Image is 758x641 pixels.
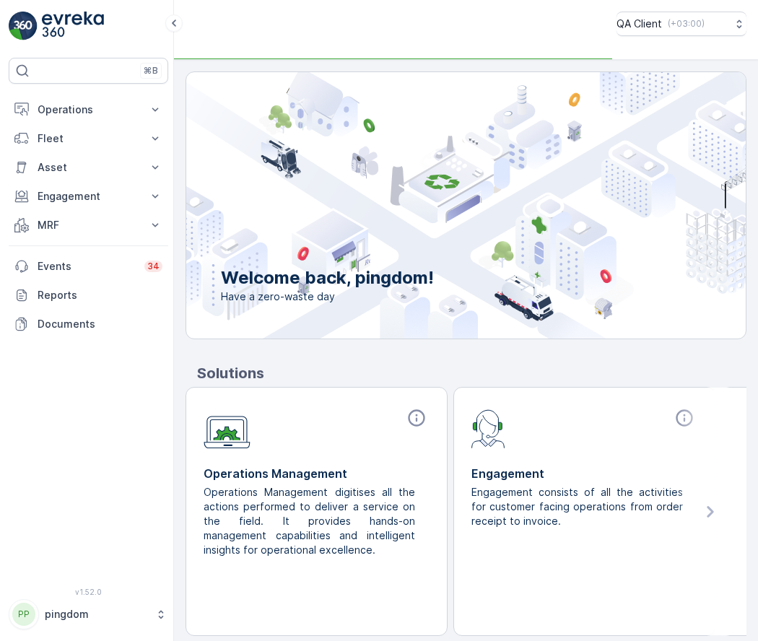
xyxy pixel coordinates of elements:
button: MRF [9,211,168,240]
button: Asset [9,153,168,182]
p: Welcome back, pingdom! [221,266,434,289]
p: Documents [38,317,162,331]
p: 34 [147,261,160,272]
span: Have a zero-waste day [221,289,434,304]
a: Events34 [9,252,168,281]
button: PPpingdom [9,599,168,629]
a: Documents [9,310,168,339]
p: MRF [38,218,139,232]
p: Reports [38,288,162,302]
img: logo_light-DOdMpM7g.png [42,12,104,40]
p: ⌘B [144,65,158,77]
div: PP [12,603,35,626]
img: city illustration [121,72,746,339]
a: Reports [9,281,168,310]
p: QA Client [617,17,662,31]
p: Engagement consists of all the activities for customer facing operations from order receipt to in... [471,485,686,528]
button: Fleet [9,124,168,153]
img: logo [9,12,38,40]
p: Solutions [197,362,746,384]
p: Operations Management digitises all the actions performed to deliver a service on the field. It p... [204,485,418,557]
p: Asset [38,160,139,175]
img: module-icon [471,408,505,448]
p: Operations Management [204,465,430,482]
button: QA Client(+03:00) [617,12,746,36]
p: Fleet [38,131,139,146]
button: Operations [9,95,168,124]
p: Events [38,259,136,274]
p: Engagement [38,189,139,204]
img: module-icon [204,408,251,449]
button: Engagement [9,182,168,211]
p: ( +03:00 ) [668,18,705,30]
p: Operations [38,103,139,117]
p: pingdom [45,607,148,622]
span: v 1.52.0 [9,588,168,596]
p: Engagement [471,465,697,482]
